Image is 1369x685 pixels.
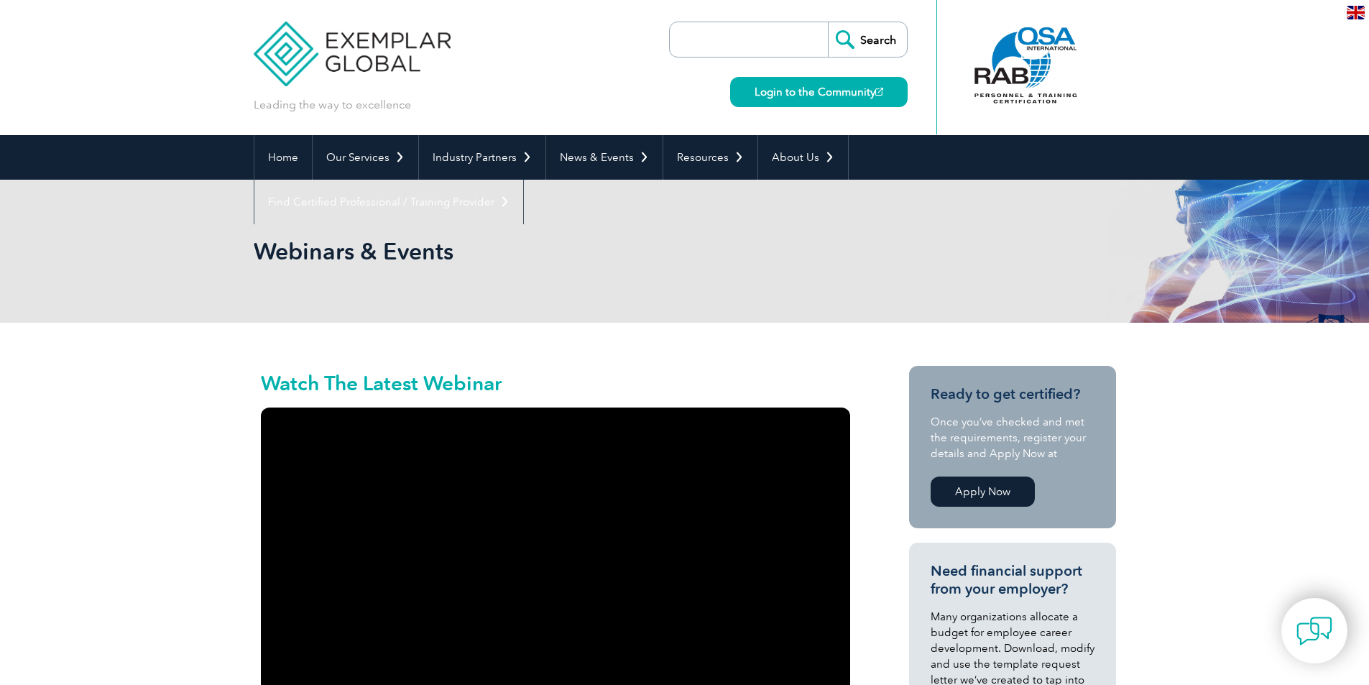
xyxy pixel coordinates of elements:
h3: Need financial support from your employer? [931,562,1094,598]
p: Leading the way to excellence [254,97,411,113]
a: Login to the Community [730,77,908,107]
img: contact-chat.png [1296,613,1332,649]
a: Our Services [313,135,418,180]
a: Find Certified Professional / Training Provider [254,180,523,224]
h1: Webinars & Events [254,237,806,265]
h2: Watch The Latest Webinar [261,373,850,393]
a: Resources [663,135,757,180]
a: Industry Partners [419,135,545,180]
a: About Us [758,135,848,180]
p: Once you’ve checked and met the requirements, register your details and Apply Now at [931,414,1094,461]
img: open_square.png [875,88,883,96]
a: Home [254,135,312,180]
a: Apply Now [931,477,1035,507]
img: en [1347,6,1365,19]
a: News & Events [546,135,663,180]
h3: Ready to get certified? [931,385,1094,403]
input: Search [828,22,907,57]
